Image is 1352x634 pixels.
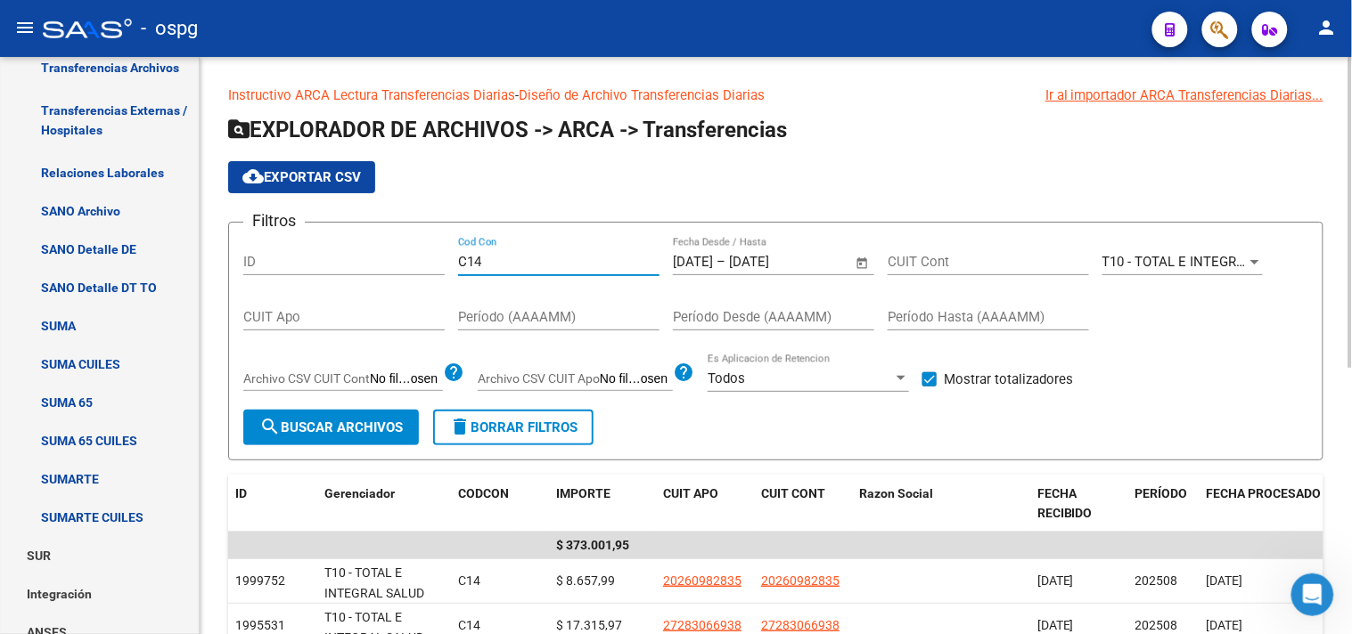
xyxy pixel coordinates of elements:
input: Archivo CSV CUIT Cont [370,371,443,387]
input: Archivo CSV CUIT Apo [600,371,673,387]
span: 1995531 [235,618,285,632]
span: Archivo CSV CUIT Cont [243,371,370,386]
p: - [228,85,1323,105]
datatable-header-cell: CUIT APO [656,475,754,533]
span: – [717,254,725,270]
mat-icon: person [1316,17,1338,38]
datatable-header-cell: CODCON [451,475,513,533]
span: 27283066938 [663,618,742,632]
span: CUIT APO [663,486,718,500]
button: Open calendar [853,253,873,273]
span: FECHA PROCESADO [1207,486,1322,500]
h3: Filtros [243,208,305,233]
span: 1999752 [235,573,285,588]
span: $ 17.315,97 [556,618,622,632]
span: EXPLORADOR DE ARCHIVOS -> ARCA -> Transferencias [228,118,787,142]
datatable-header-cell: ID [228,475,317,533]
datatable-header-cell: FECHA RECIBIDO [1030,475,1128,533]
span: CUIT CONT [761,486,825,500]
span: Exportar CSV [242,169,361,185]
span: Mostrar totalizadores [944,369,1073,390]
a: Instructivo ARCA Lectura Transferencias Diarias [228,87,515,103]
button: Buscar Archivos [243,410,419,445]
span: 27283066938 [761,618,840,632]
span: T10 - TOTAL E INTEGRAL SALUD [1102,254,1299,270]
span: [DATE] [1207,618,1243,632]
span: [DATE] [1207,573,1243,588]
mat-icon: help [443,362,464,383]
mat-icon: help [673,362,694,383]
button: Borrar Filtros [433,410,594,445]
span: FECHA RECIBIDO [1037,486,1093,521]
iframe: Intercom live chat [1291,573,1334,616]
span: Borrar Filtros [449,419,578,435]
span: $ 373.001,95 [556,538,629,552]
span: Archivo CSV CUIT Apo [478,371,600,386]
mat-icon: cloud_download [242,166,264,187]
mat-icon: search [259,416,281,437]
span: [DATE] [1037,618,1074,632]
mat-icon: delete [449,416,471,437]
span: $ 8.657,99 [556,573,615,588]
div: Ir al importador ARCA Transferencias Diarias... [1045,85,1323,105]
span: 202508 [1135,618,1178,632]
datatable-header-cell: IMPORTE [549,475,656,533]
span: Buscar Archivos [259,419,403,435]
span: T10 - TOTAL E INTEGRAL SALUD [324,565,424,600]
span: 20260982835 [761,573,840,588]
datatable-header-cell: PERÍODO [1128,475,1200,533]
span: ID [235,486,247,500]
span: - ospg [141,9,198,48]
span: C14 [458,618,480,632]
span: 202508 [1135,573,1178,588]
datatable-header-cell: Razon Social [852,475,1030,533]
datatable-header-cell: Gerenciador [317,475,451,533]
span: CODCON [458,486,509,500]
datatable-header-cell: FECHA PROCESADO [1200,475,1333,533]
span: 20260982835 [663,573,742,588]
span: PERÍODO [1135,486,1188,500]
a: Diseño de Archivo Transferencias Diarias [519,87,765,103]
button: Exportar CSV [228,161,375,193]
span: Todos [708,370,745,386]
input: Fecha fin [729,254,815,270]
datatable-header-cell: CUIT CONT [754,475,852,533]
span: IMPORTE [556,486,610,500]
span: C14 [458,573,480,588]
input: Fecha inicio [673,254,713,270]
span: Razon Social [859,486,933,500]
span: [DATE] [1037,573,1074,588]
span: Gerenciador [324,486,395,500]
mat-icon: menu [14,17,36,38]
